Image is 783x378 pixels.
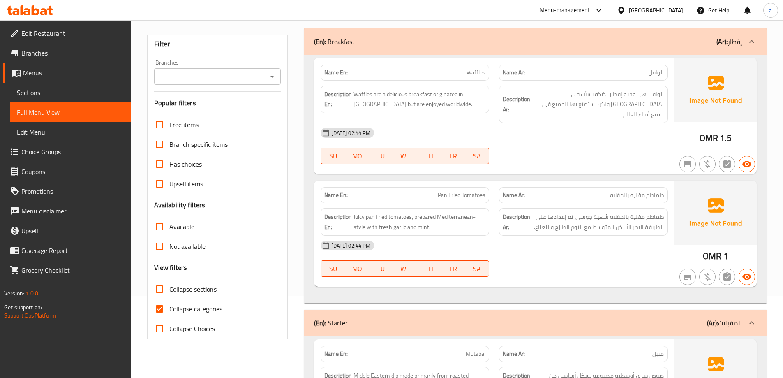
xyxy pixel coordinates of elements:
p: Breakfast [314,37,355,46]
button: Not has choices [719,269,735,285]
span: MO [349,263,366,275]
strong: Name En: [324,350,348,358]
span: Coupons [21,167,124,176]
h3: Availability filters [154,200,206,210]
span: MO [349,150,366,162]
a: Grocery Checklist [3,260,131,280]
button: MO [345,148,369,164]
button: Purchased item [699,156,716,172]
button: SA [465,148,489,164]
span: Collapse Choices [169,324,215,334]
span: Branch specific items [169,139,228,149]
span: Promotions [21,186,124,196]
strong: Description En: [324,212,352,232]
img: Ae5nvW7+0k+MAAAAAElFTkSuQmCC [674,181,757,245]
a: Support.OpsPlatform [4,310,56,321]
span: Get support on: [4,302,42,313]
a: Coupons [3,162,131,181]
span: Grocery Checklist [21,265,124,275]
div: (En): Starter(Ar):المقبلات [304,310,767,336]
span: Coverage Report [21,246,124,255]
span: Edit Restaurant [21,28,124,38]
strong: Name Ar: [503,68,525,77]
span: Full Menu View [17,107,124,117]
strong: Name En: [324,191,348,199]
span: 1 [723,248,728,264]
span: SU [324,263,342,275]
span: TU [372,263,390,275]
a: Branches [3,43,131,63]
b: (Ar): [707,317,718,329]
span: Branches [21,48,124,58]
span: 1.0.0 [25,288,38,299]
button: Not has choices [719,156,735,172]
span: SU [324,150,342,162]
a: Edit Restaurant [3,23,131,43]
button: FR [441,260,465,277]
span: Available [169,222,194,232]
span: Free items [169,120,199,130]
a: Edit Menu [10,122,131,142]
button: Open [266,71,278,82]
strong: Name Ar: [503,191,525,199]
strong: Description Ar: [503,212,530,232]
a: Menus [3,63,131,83]
a: Full Menu View [10,102,131,122]
span: Not available [169,241,206,251]
span: FR [444,263,462,275]
span: Collapse sections [169,284,217,294]
span: Version: [4,288,24,299]
a: Menu disclaimer [3,201,131,221]
span: TU [372,150,390,162]
span: [DATE] 02:44 PM [328,129,374,137]
strong: Name Ar: [503,350,525,358]
span: FR [444,150,462,162]
span: TH [420,150,438,162]
button: TH [417,260,441,277]
span: Menu disclaimer [21,206,124,216]
h3: View filters [154,263,187,272]
span: Waffles [467,68,485,77]
span: الوافل [649,68,664,77]
button: TH [417,148,441,164]
span: طماطم مقلية بالمقلاه شهية جوسى، تم إعدادها على الطريقة البحر الأبيض المتوسط مع الثوم الطازج والنع... [532,212,664,232]
span: Juicy pan fried tomatoes, prepared Mediterranean-style with fresh garlic and mint. [353,212,485,232]
b: (En): [314,317,326,329]
span: Mutabal [466,350,485,358]
a: Promotions [3,181,131,201]
div: Menu-management [540,5,590,15]
span: طماطم مقليه بالمقلاه [610,191,664,199]
button: SA [465,260,489,277]
span: a [769,6,772,15]
a: Upsell [3,221,131,241]
button: Available [739,269,755,285]
span: Menus [23,68,124,78]
div: Filter [154,35,281,53]
span: OMR [703,248,721,264]
span: متبل [652,350,664,358]
span: 1.5 [720,130,732,146]
span: Pan Fried Tomatoes [438,191,485,199]
button: Not branch specific item [679,156,696,172]
span: Choice Groups [21,147,124,157]
strong: Name En: [324,68,348,77]
div: (En): Breakfast(Ar):إفطار [304,55,767,304]
span: Has choices [169,159,202,169]
button: TU [369,148,393,164]
span: SA [469,150,486,162]
button: Purchased item [699,269,716,285]
button: WE [393,260,417,277]
span: Edit Menu [17,127,124,137]
p: إفطار [716,37,742,46]
button: SU [321,260,345,277]
div: [GEOGRAPHIC_DATA] [629,6,683,15]
p: Starter [314,318,348,328]
button: Not branch specific item [679,269,696,285]
button: Available [739,156,755,172]
button: MO [345,260,369,277]
a: Sections [10,83,131,102]
a: Choice Groups [3,142,131,162]
span: SA [469,263,486,275]
button: WE [393,148,417,164]
h3: Popular filters [154,98,281,108]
